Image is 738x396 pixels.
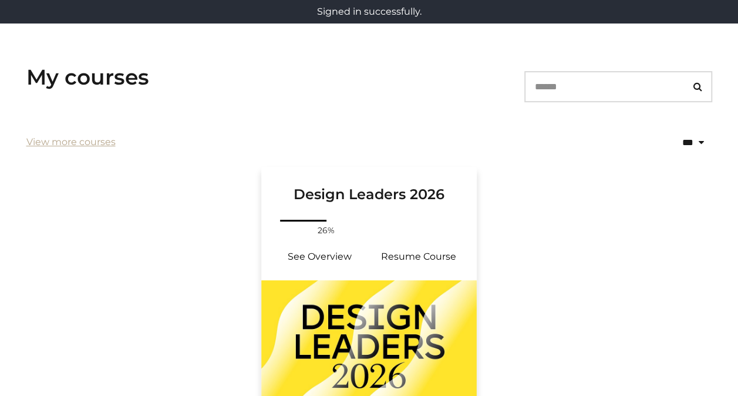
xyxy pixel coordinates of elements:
[369,243,468,271] a: Design Leaders 2026: Resume Course
[275,167,463,203] h3: Design Leaders 2026
[5,5,733,19] p: Signed in successfully.
[631,127,712,157] select: status
[26,135,116,149] a: View more courses
[312,224,341,237] span: 26%
[26,65,149,90] h3: My courses
[271,243,369,271] a: Design Leaders 2026: See Overview
[261,167,477,217] a: Design Leaders 2026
